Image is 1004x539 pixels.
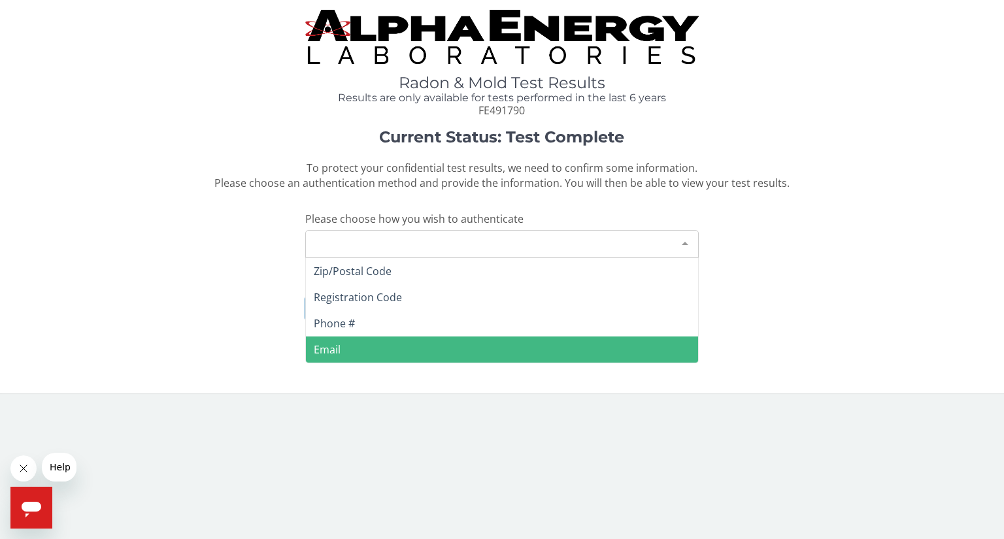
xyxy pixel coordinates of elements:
span: FE491790 [478,103,525,118]
img: TightCrop.jpg [305,10,699,64]
span: Registration Code [314,290,402,304]
iframe: Button to launch messaging window [10,487,52,529]
span: Email [314,342,341,357]
iframe: Close message [10,455,37,482]
strong: Current Status: Test Complete [379,127,624,146]
h4: Results are only available for tests performed in the last 6 years [305,92,699,104]
span: Phone # [314,316,355,331]
button: I need help [305,296,698,320]
span: To protect your confidential test results, we need to confirm some information. Please choose an ... [214,161,790,190]
iframe: Message from company [42,453,76,482]
span: Please choose how you wish to authenticate [305,212,524,226]
h1: Radon & Mold Test Results [305,74,699,91]
span: Zip/Postal Code [314,264,392,278]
